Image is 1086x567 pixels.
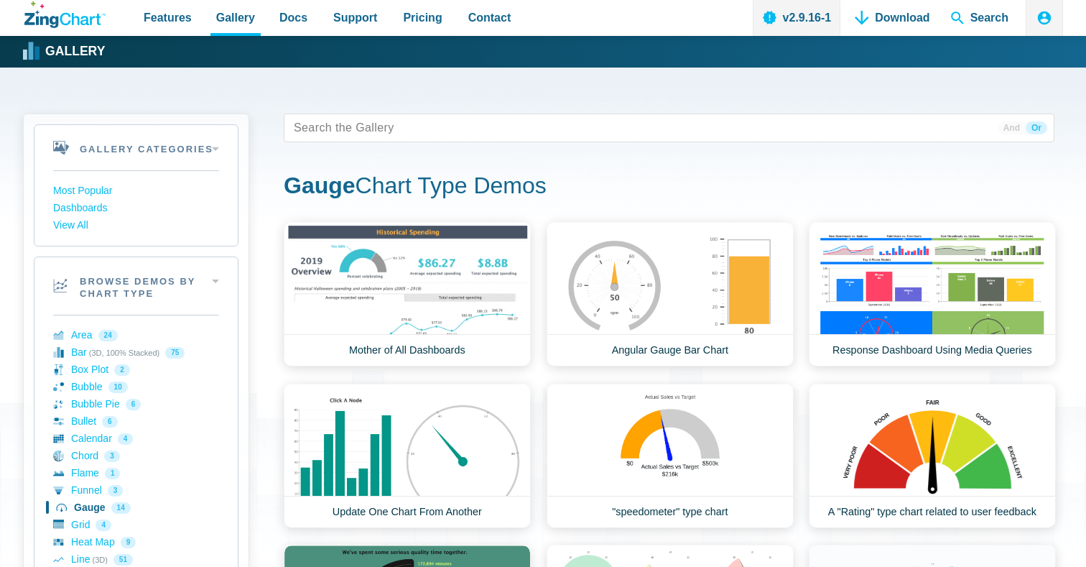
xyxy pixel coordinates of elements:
span: Pricing [403,8,442,27]
a: Response Dashboard Using Media Queries [809,222,1056,367]
a: Dashboards [53,200,219,217]
span: Contact [468,8,511,27]
a: ZingChart Logo. Click to return to the homepage [24,1,106,28]
a: Gallery [24,41,105,63]
span: Features [144,8,192,27]
span: And [998,121,1026,134]
h2: Browse Demos By Chart Type [34,257,238,315]
a: Update One Chart From Another [284,384,531,528]
span: Gallery [216,8,255,27]
h1: Chart Type Demos [284,171,1054,203]
h2: Gallery Categories [34,125,238,170]
strong: Gauge [284,172,356,198]
span: Or [1026,121,1047,134]
a: "speedometer" type chart [547,384,794,528]
a: Angular Gauge Bar Chart [547,222,794,367]
a: Most Popular [53,183,219,200]
a: A "Rating" type chart related to user feedback [809,384,1056,528]
a: Mother of All Dashboards [284,222,531,367]
span: Docs [279,8,307,27]
strong: Gallery [45,45,105,58]
a: View All [53,217,219,234]
span: Support [333,8,377,27]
